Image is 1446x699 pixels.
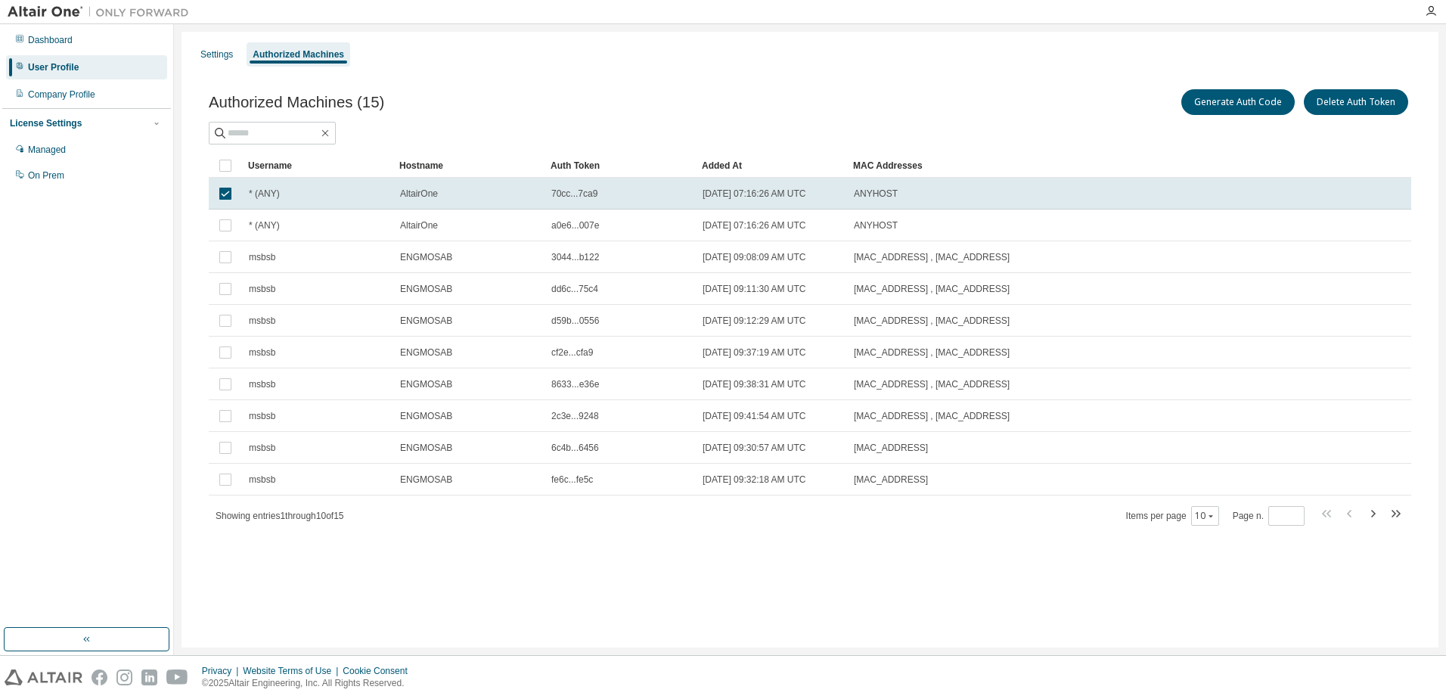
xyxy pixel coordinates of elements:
span: msbsb [249,315,275,327]
span: 3044...b122 [551,251,599,263]
span: ANYHOST [854,219,898,231]
div: Hostname [399,154,538,178]
span: ENGMOSAB [400,346,452,359]
span: msbsb [249,474,275,486]
span: ENGMOSAB [400,283,452,295]
span: fe6c...fe5c [551,474,593,486]
span: ENGMOSAB [400,474,452,486]
div: Privacy [202,665,243,677]
div: MAC Addresses [853,154,1252,178]
img: facebook.svg [92,669,107,685]
span: ENGMOSAB [400,410,452,422]
span: * (ANY) [249,219,280,231]
span: msbsb [249,251,275,263]
span: 2c3e...9248 [551,410,599,422]
span: [DATE] 09:30:57 AM UTC [703,442,806,454]
span: [DATE] 07:16:26 AM UTC [703,188,806,200]
span: msbsb [249,346,275,359]
span: [MAC_ADDRESS] [854,474,928,486]
span: AltairOne [400,219,438,231]
span: [MAC_ADDRESS] , [MAC_ADDRESS] [854,283,1010,295]
p: © 2025 Altair Engineering, Inc. All Rights Reserved. [202,677,417,690]
span: [DATE] 09:32:18 AM UTC [703,474,806,486]
span: dd6c...75c4 [551,283,598,295]
span: ENGMOSAB [400,315,452,327]
span: ENGMOSAB [400,251,452,263]
img: altair_logo.svg [5,669,82,685]
span: msbsb [249,378,275,390]
div: Website Terms of Use [243,665,343,677]
div: Managed [28,144,66,156]
span: [DATE] 09:12:29 AM UTC [703,315,806,327]
div: Added At [702,154,841,178]
span: [DATE] 09:37:19 AM UTC [703,346,806,359]
img: Altair One [8,5,197,20]
span: 6c4b...6456 [551,442,599,454]
div: Company Profile [28,89,95,101]
div: Cookie Consent [343,665,416,677]
span: [DATE] 09:11:30 AM UTC [703,283,806,295]
span: cf2e...cfa9 [551,346,593,359]
span: 70cc...7ca9 [551,188,597,200]
span: ANYHOST [854,188,898,200]
span: [MAC_ADDRESS] , [MAC_ADDRESS] [854,378,1010,390]
span: Page n. [1233,506,1305,526]
span: [DATE] 09:08:09 AM UTC [703,251,806,263]
span: a0e6...007e [551,219,599,231]
img: linkedin.svg [141,669,157,685]
div: User Profile [28,61,79,73]
div: Auth Token [551,154,690,178]
span: 8633...e36e [551,378,599,390]
img: instagram.svg [116,669,132,685]
span: d59b...0556 [551,315,599,327]
span: [MAC_ADDRESS] , [MAC_ADDRESS] [854,315,1010,327]
span: [MAC_ADDRESS] , [MAC_ADDRESS] [854,346,1010,359]
span: [DATE] 09:38:31 AM UTC [703,378,806,390]
span: [MAC_ADDRESS] [854,442,928,454]
div: Dashboard [28,34,73,46]
div: License Settings [10,117,82,129]
div: On Prem [28,169,64,182]
div: Authorized Machines [253,48,344,61]
span: msbsb [249,410,275,422]
span: [DATE] 07:16:26 AM UTC [703,219,806,231]
span: ENGMOSAB [400,378,452,390]
span: [DATE] 09:41:54 AM UTC [703,410,806,422]
span: ENGMOSAB [400,442,452,454]
div: Username [248,154,387,178]
span: Items per page [1126,506,1219,526]
span: Showing entries 1 through 10 of 15 [216,511,344,521]
span: * (ANY) [249,188,280,200]
button: 10 [1195,510,1215,522]
button: Delete Auth Token [1304,89,1408,115]
span: [MAC_ADDRESS] , [MAC_ADDRESS] [854,251,1010,263]
img: youtube.svg [166,669,188,685]
span: [MAC_ADDRESS] , [MAC_ADDRESS] [854,410,1010,422]
span: msbsb [249,283,275,295]
span: Authorized Machines (15) [209,94,384,111]
span: AltairOne [400,188,438,200]
div: Settings [200,48,233,61]
button: Generate Auth Code [1181,89,1295,115]
span: msbsb [249,442,275,454]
